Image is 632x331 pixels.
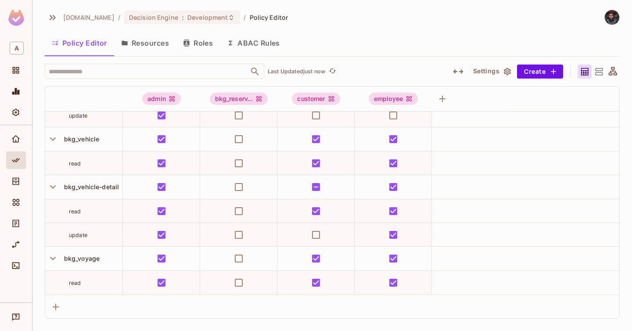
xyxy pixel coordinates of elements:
div: Directory [6,173,26,190]
li: / [118,13,120,22]
div: Workspace: abclojistik.com [6,38,26,58]
span: bkg_reservation_approver [210,93,268,105]
span: bkg_vehicle [61,135,100,143]
img: SReyMgAAAABJRU5ErkJggg== [8,10,24,26]
button: Create [517,65,563,79]
div: customer [292,93,340,105]
div: Monitoring [6,83,26,100]
div: Projects [6,61,26,79]
div: admin [142,93,181,105]
span: Click to refresh data [325,66,338,77]
button: Settings [470,65,513,79]
span: read [69,160,81,167]
button: Resources [114,32,176,54]
span: bkg_vehicle-detail [61,183,119,191]
span: Policy Editor [250,13,288,22]
button: Roles [176,32,220,54]
div: Home [6,130,26,148]
button: ABAC Rules [220,32,287,54]
p: Last Updated just now [268,68,325,75]
span: read [69,208,81,215]
div: Help & Updates [6,308,26,326]
div: URL Mapping [6,236,26,253]
div: Audit Log [6,215,26,232]
div: Elements [6,194,26,211]
div: bkg_reserv... [210,93,268,105]
span: A [10,42,24,54]
button: refresh [327,66,338,77]
span: read [69,280,81,286]
div: Policy [6,151,26,169]
div: Settings [6,104,26,121]
div: employee [369,93,418,105]
span: the active workspace [63,13,115,22]
span: refresh [329,67,336,76]
span: update [69,232,87,238]
span: : [181,14,184,21]
button: Policy Editor [45,32,114,54]
img: Selmancan KILINÇ [605,10,619,25]
button: Open [249,65,261,78]
span: update [69,112,87,119]
span: Decision Engine [129,13,178,22]
span: Development [187,13,228,22]
span: bkg_voyage [61,255,100,262]
li: / [244,13,246,22]
div: Connect [6,257,26,274]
